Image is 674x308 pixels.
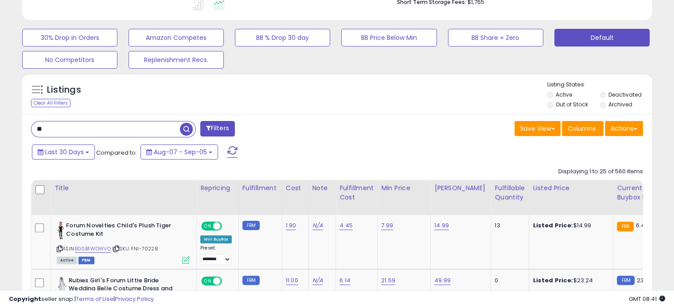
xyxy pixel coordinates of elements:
[562,121,604,136] button: Columns
[312,276,323,285] a: N/A
[57,222,190,263] div: ASIN:
[533,221,573,230] b: Listed Price:
[608,101,632,108] label: Archived
[605,121,643,136] button: Actions
[533,276,573,285] b: Listed Price:
[235,29,330,47] button: BB % Drop 30 day
[47,84,81,96] h5: Listings
[533,183,609,193] div: Listed Price
[221,277,235,285] span: OFF
[556,101,588,108] label: Out of Stock
[434,221,449,230] a: 14.99
[547,81,652,89] p: Listing States:
[9,295,41,303] strong: Copyright
[556,91,572,98] label: Active
[66,222,174,240] b: Forum Novelties Child's Plush Tiger Costume Kit
[339,183,374,202] div: Fulfillment Cost
[200,121,235,136] button: Filters
[242,221,260,230] small: FBM
[200,235,232,243] div: Win BuyBox
[115,295,154,303] a: Privacy Policy
[32,144,95,160] button: Last 30 Days
[533,277,606,285] div: $23.24
[55,183,193,193] div: Title
[617,183,662,202] div: Current Buybox Price
[568,124,596,133] span: Columns
[286,183,305,193] div: Cost
[495,183,525,202] div: Fulfillable Quantity
[341,29,436,47] button: BB Price Below Min
[339,221,353,230] a: 4.45
[200,245,232,265] div: Preset:
[76,295,113,303] a: Terms of Use
[45,148,84,156] span: Last 30 Days
[221,222,235,230] span: OFF
[286,276,298,285] a: 11.00
[434,276,451,285] a: 49.99
[112,245,158,252] span: | SKU: FNI-70228
[154,148,207,156] span: Aug-07 - Sep-05
[96,148,137,157] span: Compared to:
[381,276,395,285] a: 21.59
[629,295,665,303] span: 2025-10-6 08:41 GMT
[617,276,634,285] small: FBM
[381,221,393,230] a: 7.99
[242,183,278,193] div: Fulfillment
[554,29,650,47] button: Default
[381,183,427,193] div: Min Price
[202,277,213,285] span: ON
[608,91,641,98] label: Deactivated
[286,221,296,230] a: 1.90
[78,257,94,264] span: FBM
[57,257,77,264] span: All listings currently available for purchase on Amazon
[140,144,218,160] button: Aug-07 - Sep-05
[22,29,117,47] button: 30% Drop in Orders
[514,121,561,136] button: Save View
[57,277,66,294] img: 412M9HxlHuL._SL40_.jpg
[312,221,323,230] a: N/A
[202,222,213,230] span: ON
[129,51,224,69] button: Replenishment Recs.
[636,221,647,230] span: 6.41
[22,51,117,69] button: No Competitors
[242,276,260,285] small: FBM
[129,29,224,47] button: Amazon Competes
[339,276,351,285] a: 6.14
[434,183,487,193] div: [PERSON_NAME]
[9,295,154,304] div: seller snap | |
[448,29,543,47] button: BB Share = Zero
[200,183,235,193] div: Repricing
[495,222,522,230] div: 13
[312,183,332,193] div: Note
[57,222,64,239] img: 41KPeG18crL._SL40_.jpg
[31,99,70,107] div: Clear All Filters
[617,222,633,231] small: FBA
[533,222,606,230] div: $14.99
[75,245,111,253] a: B00BFWDWVQ
[495,277,522,285] div: 0
[558,168,643,176] div: Displaying 1 to 25 of 560 items
[637,276,653,285] span: 23.24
